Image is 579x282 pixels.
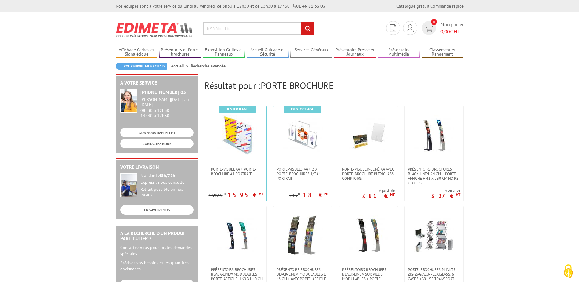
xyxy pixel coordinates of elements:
sup: HT [390,192,395,197]
a: Poursuivre mes achats [116,63,167,70]
a: devis rapide 0 Mon panier 0,00€ HT [420,21,464,35]
div: 08h30 à 12h30 13h30 à 17h30 [140,97,194,118]
img: Cookies (fenêtre modale) [561,264,576,279]
div: Express : nous consulter [140,180,194,185]
strong: 48h/72h [159,173,175,178]
input: rechercher [301,22,314,35]
div: Retrait possible en nos locaux [140,187,194,198]
p: 24 € [289,193,302,198]
div: [PERSON_NAME][DATE] au [DATE] [140,97,194,107]
a: CONTACTEZ-NOUS [120,139,194,148]
span: A partir de [362,188,395,193]
img: Edimeta [116,18,194,41]
img: widget-service.jpg [120,89,137,113]
span: A partir de [431,188,460,193]
span: Mon panier [440,21,464,35]
h2: Votre livraison [120,164,194,170]
b: Destockage [291,107,314,112]
span: Porte-Visuels A4 + 2 x Porte-brochures 1/3A4 portrait [277,167,329,181]
p: 18 € [303,193,329,197]
p: Contactez-nous pour toutes demandes spéciales [120,244,194,257]
img: Présentoirs brochures Black-Line® sur pieds modulables + porte-affiche H 35 x L 23 cm Noirs ou Gris [349,215,388,255]
h2: A votre service [120,80,194,86]
a: Présentoirs Multimédia [378,47,420,57]
a: Porte-Visuels A4 + 2 x Porte-brochures 1/3A4 portrait [273,167,332,181]
span: 0,00 [440,28,450,34]
a: Porte-visuel incliné A4 avec porte-brochure plexiglass comptoirs [339,167,398,181]
img: Présentoirs brochures Black-Line® modulables + porte-affiche H 60 x L 40 cm Noirs ou Gris [217,215,257,255]
span: Porte-Visuel A4 + Porte-brochure A4 portrait [211,167,263,176]
b: Destockage [226,107,248,112]
a: Accueil Guidage et Sécurité [247,47,289,57]
a: Services Généraux [290,47,332,57]
a: Présentoirs Presse et Journaux [334,47,376,57]
a: Présentoirs brochures Black-Line® 24 cm + porte-affiche H 42 x L 30 cm Noirs ou Gris [405,167,463,185]
span: Présentoirs brochures Black-Line® 24 cm + porte-affiche H 42 x L 30 cm Noirs ou Gris [408,167,460,185]
a: ON VOUS RAPPELLE ? [120,128,194,137]
img: Présentoirs brochures Black-Line® 24 cm + porte-affiche H 42 x L 30 cm Noirs ou Gris [414,115,454,155]
sup: HT [298,192,302,196]
input: Rechercher un produit ou une référence... [203,22,314,35]
img: Porte-Visuel A4 + Porte-brochure A4 portrait [217,115,257,155]
a: Présentoirs et Porte-brochures [159,47,201,57]
a: Commande rapide [430,3,464,9]
sup: HT [259,191,263,197]
h2: A la recherche d'un produit particulier ? [120,231,194,241]
div: Nos équipes sont à votre service du lundi au vendredi de 8h30 à 12h30 et de 13h30 à 17h30 [116,3,325,9]
img: Porte-visuel incliné A4 avec porte-brochure plexiglass comptoirs [349,115,388,155]
p: 327 € [431,194,460,198]
img: devis rapide [390,24,396,32]
div: | [396,3,464,9]
button: Cookies (fenêtre modale) [558,261,579,282]
span: Porte-visuel incliné A4 avec porte-brochure plexiglass comptoirs [342,167,395,181]
sup: HT [324,191,329,197]
img: Présentoirs brochures Black-Line® modulables L 48 cm + avec porte-affiche H 60 x L 40 cm Noirs ou... [283,215,323,255]
a: EN SAVOIR PLUS [120,205,194,215]
strong: [PHONE_NUMBER] 03 [140,89,186,95]
a: Classement et Rangement [422,47,464,57]
h2: Résultat pour : [204,80,464,90]
li: Recherche avancée [191,63,226,69]
sup: HT [456,192,460,197]
span: 0 [431,19,437,25]
span: PORTE BROCHURE [261,79,334,91]
p: 17.99 € [209,193,226,198]
img: devis rapide [424,25,433,32]
a: Accueil [171,63,191,69]
sup: HT [223,192,226,196]
img: Porte-Visuels A4 + 2 x Porte-brochures 1/3A4 portrait [283,115,323,155]
p: 7.81 € [362,194,395,198]
img: Porte-Brochures pliants ZIG-ZAG Alu-Plexiglass, 6 cases + valise transport rangement [414,215,454,255]
strong: 01 46 81 33 03 [293,3,325,9]
a: Exposition Grilles et Panneaux [203,47,245,57]
img: devis rapide [407,24,414,32]
a: Porte-Visuel A4 + Porte-brochure A4 portrait [208,167,266,176]
p: Précisez vos besoins et les quantités envisagées [120,260,194,272]
img: widget-livraison.jpg [120,173,137,197]
div: Standard : [140,173,194,179]
a: Affichage Cadres et Signalétique [116,47,158,57]
p: 15.95 € [227,193,263,197]
span: € HT [440,28,464,35]
a: Catalogue gratuit [396,3,429,9]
